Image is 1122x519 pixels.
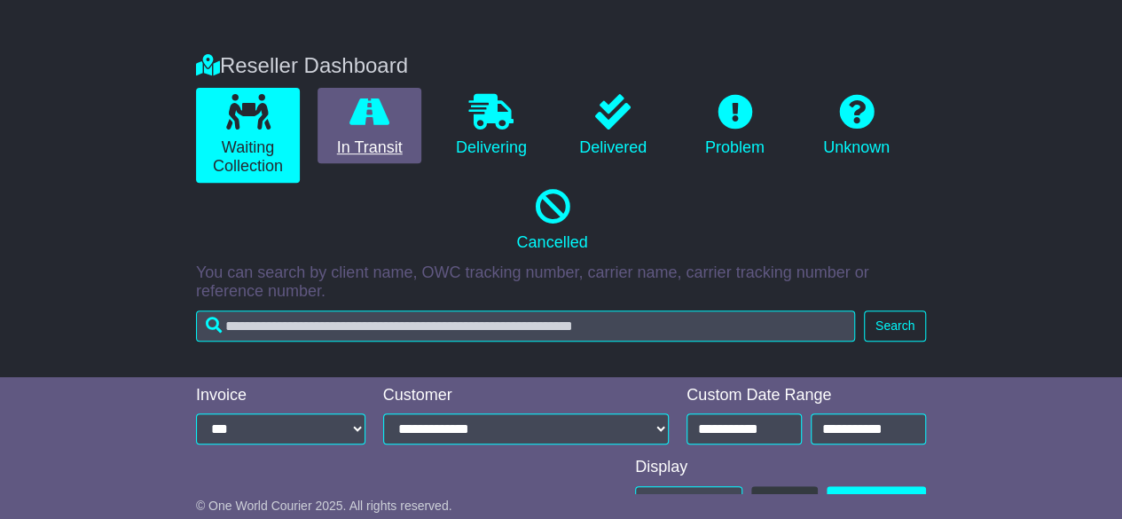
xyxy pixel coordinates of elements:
div: Custom Date Range [687,386,926,405]
a: Delivered [561,88,664,164]
a: In Transit [318,88,421,164]
a: Problem [683,88,787,164]
button: Search [864,311,926,342]
div: Invoice [196,386,365,405]
a: Cancelled [196,183,908,259]
span: © One World Courier 2025. All rights reserved. [196,499,452,513]
button: Refresh [751,486,818,517]
div: Reseller Dashboard [187,53,935,79]
a: Unknown [804,88,908,164]
div: Customer [383,386,670,405]
a: Waiting Collection [196,88,300,183]
a: CSV Report [827,486,926,517]
div: Display [635,458,926,477]
a: Delivering [439,88,543,164]
p: You can search by client name, OWC tracking number, carrier name, carrier tracking number or refe... [196,263,926,302]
